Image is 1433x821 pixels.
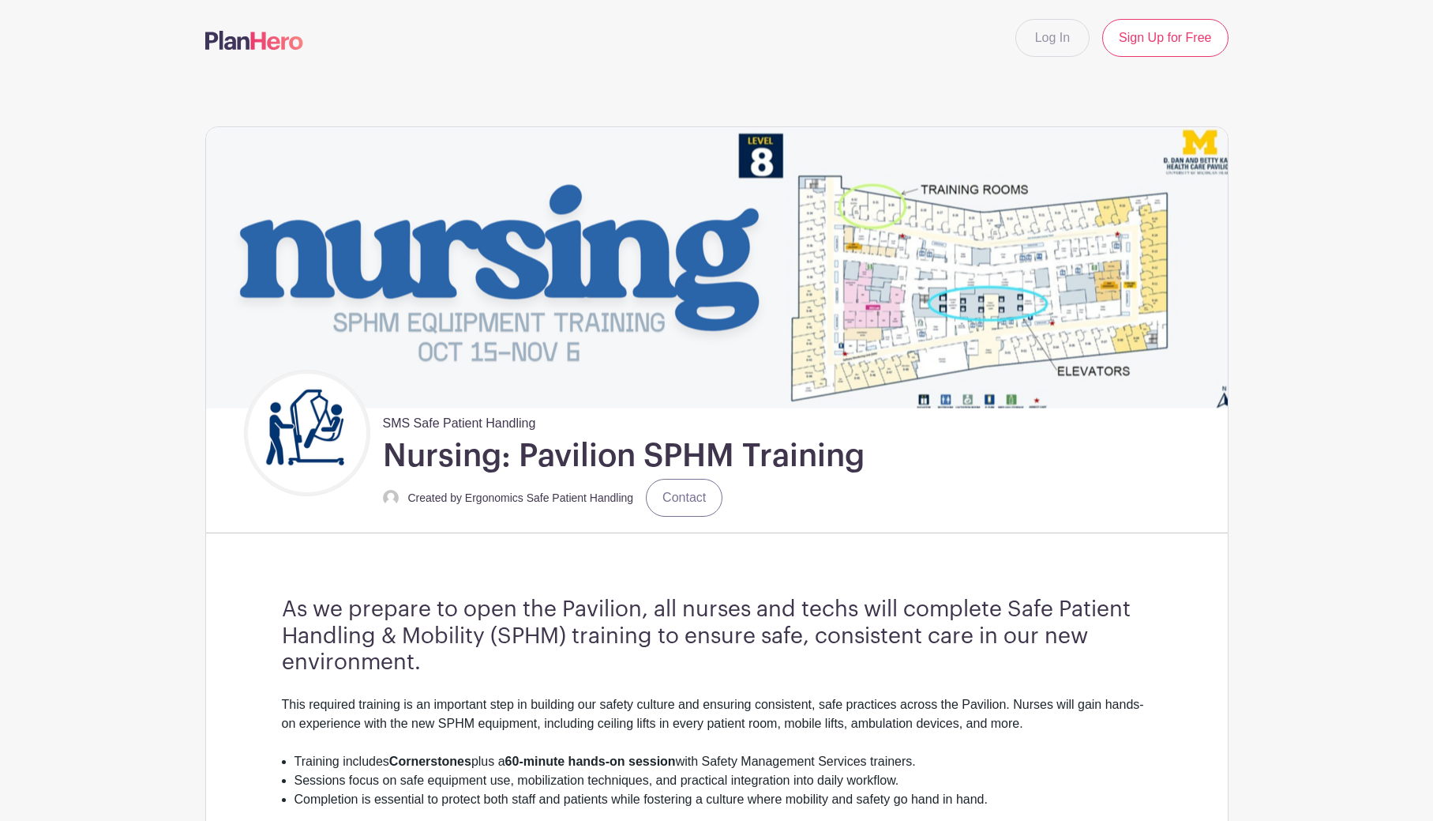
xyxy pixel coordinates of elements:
[505,755,676,768] strong: 60-minute hands-on session
[282,695,1152,752] div: This required training is an important step in building our safety culture and ensuring consisten...
[383,490,399,506] img: default-ce2991bfa6775e67f084385cd625a349d9dcbb7a52a09fb2fda1e96e2d18dcdb.png
[294,752,1152,771] li: Training includes plus a with Safety Management Services trainers.
[383,436,865,476] h1: Nursing: Pavilion SPHM Training
[389,755,471,768] strong: Cornerstones
[294,790,1152,809] li: Completion is essential to protect both staff and patients while fostering a culture where mobili...
[248,374,366,492] img: Untitled%20design.png
[294,771,1152,790] li: Sessions focus on safe equipment use, mobilization techniques, and practical integration into dai...
[205,31,303,50] img: logo-507f7623f17ff9eddc593b1ce0a138ce2505c220e1c5a4e2b4648c50719b7d32.svg
[1015,19,1090,57] a: Log In
[1102,19,1228,57] a: Sign Up for Free
[383,408,536,433] span: SMS Safe Patient Handling
[206,127,1228,408] img: event_banner_9715.png
[282,597,1152,676] h3: As we prepare to open the Pavilion, all nurses and techs will complete Safe Patient Handling & Mo...
[408,491,634,504] small: Created by Ergonomics Safe Patient Handling
[646,479,722,517] a: Contact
